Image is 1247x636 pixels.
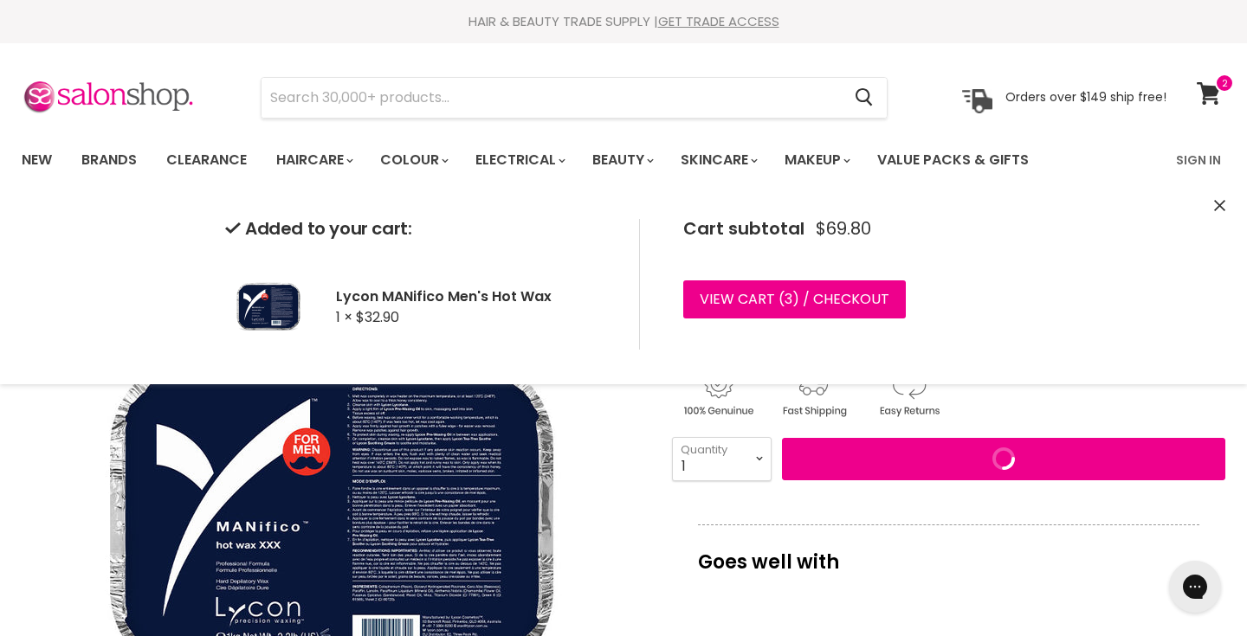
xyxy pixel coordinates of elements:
p: Orders over $149 ship free! [1005,89,1166,105]
a: Clearance [153,142,260,178]
a: Beauty [579,142,664,178]
img: Lycon MANifico Men's Hot Wax [225,263,312,350]
a: Sign In [1166,142,1231,178]
input: Search [262,78,841,118]
span: Cart subtotal [683,216,804,241]
ul: Main menu [9,135,1104,185]
h2: Added to your cart: [225,219,611,239]
span: $69.80 [816,219,871,239]
a: Haircare [263,142,364,178]
button: Close [1214,197,1225,215]
select: Quantity [672,437,772,480]
a: GET TRADE ACCESS [658,12,779,30]
a: Value Packs & Gifts [864,142,1042,178]
h2: Lycon MANifico Men's Hot Wax [336,287,611,305]
span: $32.90 [356,307,399,327]
a: Makeup [772,142,861,178]
button: Search [841,78,887,118]
a: Skincare [668,142,768,178]
a: View cart (3) / Checkout [683,280,906,318]
a: Brands [68,142,150,178]
iframe: Gorgias live chat messenger [1160,555,1230,619]
p: Goes well with [698,524,1199,581]
form: Product [261,77,888,119]
span: 3 [785,289,792,309]
a: New [9,142,65,178]
span: 1 × [336,307,352,327]
a: Electrical [462,142,576,178]
a: Colour [367,142,459,178]
img: returns.gif [863,367,954,420]
img: shipping.gif [767,367,859,420]
img: genuine.gif [672,367,764,420]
